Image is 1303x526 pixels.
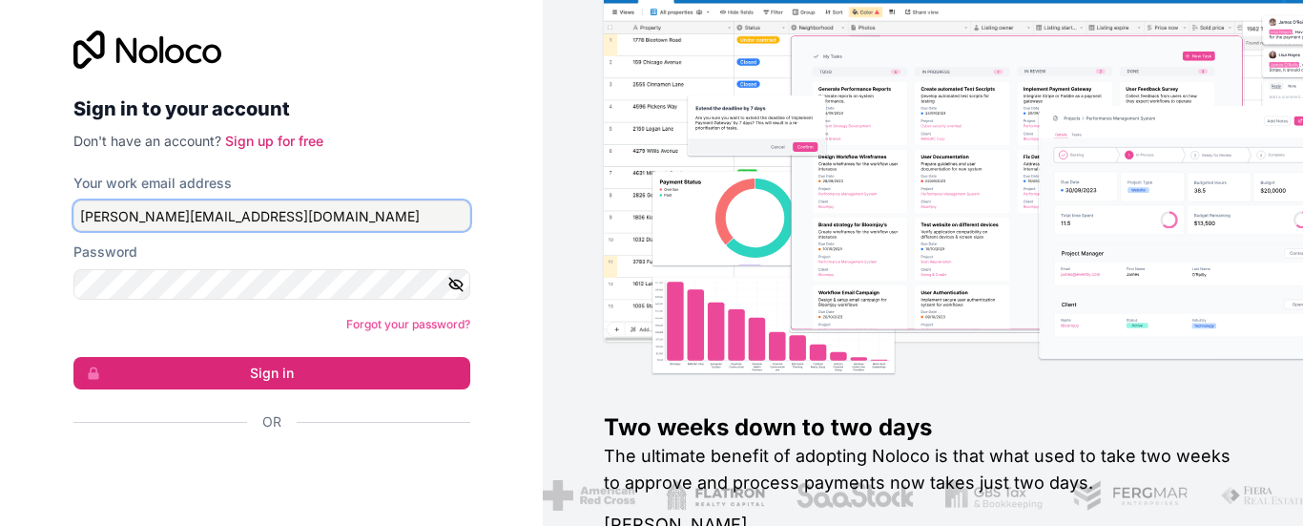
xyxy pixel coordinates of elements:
[64,452,465,494] iframe: Schaltfläche „Über Google anmelden“
[262,412,281,431] span: Or
[346,317,470,331] a: Forgot your password?
[73,357,470,389] button: Sign in
[73,242,137,262] label: Password
[73,92,470,126] h2: Sign in to your account
[73,269,470,300] input: Password
[73,133,221,149] span: Don't have an account?
[225,133,323,149] a: Sign up for free
[531,480,624,511] img: /assets/american-red-cross-BAupjrZR.png
[604,412,1242,443] h1: Two weeks down to two days
[73,200,470,231] input: Email address
[604,443,1242,496] h2: The ultimate benefit of adopting Noloco is that what used to take two weeks to approve and proces...
[73,174,232,193] label: Your work email address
